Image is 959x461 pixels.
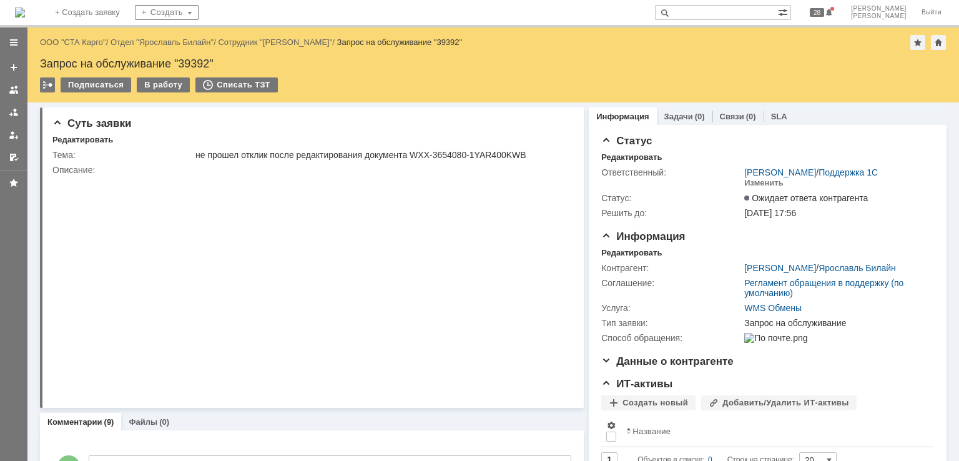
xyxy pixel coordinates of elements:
[744,263,816,273] a: [PERSON_NAME]
[778,6,790,17] span: Расширенный поиск
[601,248,662,258] div: Редактировать
[819,263,896,273] a: Ярославль Билайн
[601,135,652,147] span: Статус
[601,303,742,313] div: Услуга:
[40,57,947,70] div: Запрос на обслуживание "39392"
[601,355,734,367] span: Данные о контрагенте
[744,263,896,273] div: /
[810,8,824,17] span: 28
[4,57,24,77] a: Создать заявку
[851,12,907,20] span: [PERSON_NAME]
[4,80,24,100] a: Заявки на командах
[744,333,807,343] img: По почте.png
[621,415,924,447] th: Название
[218,37,337,47] div: /
[910,35,925,50] div: Добавить в избранное
[111,37,214,47] a: Отдел "Ярославль Билайн"
[632,427,671,436] div: Название
[601,378,672,390] span: ИТ-активы
[851,5,907,12] span: [PERSON_NAME]
[4,102,24,122] a: Заявки в моей ответственности
[135,5,199,20] div: Создать
[4,125,24,145] a: Мои заявки
[744,208,796,218] span: [DATE] 17:56
[111,37,219,47] div: /
[606,420,616,430] span: Настройки
[4,147,24,167] a: Мои согласования
[596,112,649,121] a: Информация
[601,333,742,343] div: Способ обращения:
[15,7,25,17] img: logo
[744,318,928,328] div: Запрос на обслуживание
[601,193,742,203] div: Статус:
[104,417,114,427] div: (9)
[746,112,756,121] div: (0)
[664,112,693,121] a: Задачи
[744,278,903,298] a: Регламент обращения в поддержку (по умолчанию)
[15,7,25,17] a: Перейти на домашнюю страницу
[931,35,946,50] div: Сделать домашней страницей
[744,167,816,177] a: [PERSON_NAME]
[744,193,868,203] span: Ожидает ответа контрагента
[819,167,878,177] a: Поддержка 1С
[40,37,106,47] a: ООО "СТА Карго"
[720,112,744,121] a: Связи
[601,278,742,288] div: Соглашение:
[601,208,742,218] div: Решить до:
[744,178,784,188] div: Изменить
[52,150,193,160] div: Тема:
[52,117,131,129] span: Суть заявки
[744,303,802,313] a: WMS Обмены
[601,263,742,273] div: Контрагент:
[129,417,157,427] a: Файлы
[601,230,685,242] span: Информация
[695,112,705,121] div: (0)
[52,165,569,175] div: Описание:
[52,135,113,145] div: Редактировать
[40,37,111,47] div: /
[744,167,878,177] div: /
[601,167,742,177] div: Ответственный:
[337,37,463,47] div: Запрос на обслуживание "39392"
[47,417,102,427] a: Комментарии
[195,150,566,160] div: не прошел отклик после редактирования документа WXX-3654080-1YAR400KWB
[601,152,662,162] div: Редактировать
[601,318,742,328] div: Тип заявки:
[159,417,169,427] div: (0)
[40,77,55,92] div: Работа с массовостью
[218,37,332,47] a: Сотрудник "[PERSON_NAME]"
[771,112,787,121] a: SLA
